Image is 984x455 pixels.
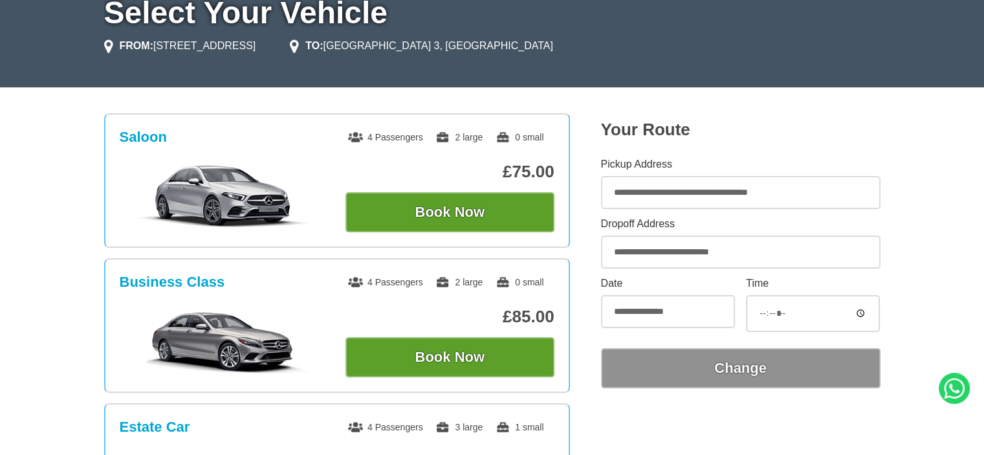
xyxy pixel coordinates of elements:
span: 0 small [496,132,543,142]
strong: FROM: [120,40,153,51]
h3: Estate Car [120,419,190,436]
label: Time [746,278,880,289]
h3: Business Class [120,274,225,291]
h2: Your Route [601,120,880,140]
span: 2 large [435,277,483,287]
span: 4 Passengers [348,132,423,142]
span: 4 Passengers [348,277,423,287]
p: £85.00 [345,307,554,327]
li: [STREET_ADDRESS] [104,38,256,54]
button: Book Now [345,192,554,232]
h3: Saloon [120,129,167,146]
button: Book Now [345,337,554,377]
span: 2 large [435,132,483,142]
span: 4 Passengers [348,422,423,432]
label: Dropoff Address [601,219,880,229]
button: Change [601,348,880,388]
p: £75.00 [345,162,554,182]
span: 3 large [435,422,483,432]
label: Pickup Address [601,159,880,170]
img: Business Class [126,309,321,373]
span: 1 small [496,422,543,432]
li: [GEOGRAPHIC_DATA] 3, [GEOGRAPHIC_DATA] [290,38,553,54]
strong: TO: [305,40,323,51]
span: 0 small [496,277,543,287]
label: Date [601,278,735,289]
img: Saloon [126,164,321,228]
